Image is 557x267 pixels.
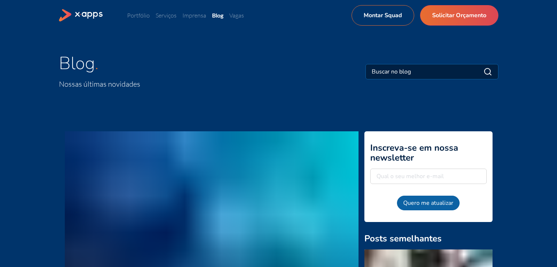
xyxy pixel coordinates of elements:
[364,234,493,244] h2: Posts semelhantes
[212,12,223,19] a: Blog
[397,196,460,210] button: Quero me atualizar
[127,12,150,19] a: Portfólio
[372,67,446,76] input: Buscar no blog
[156,12,177,19] a: Serviços
[370,143,487,163] h2: Inscreva-se em nossa newsletter
[370,169,487,184] input: Qual o seu melhor e-mail
[229,12,244,19] a: Vagas
[59,51,95,75] span: Blog
[182,12,206,19] a: Imprensa
[352,5,414,26] a: Montar Squad
[420,5,498,26] a: Solicitar Orçamento
[59,79,140,89] span: Nossas últimas novidades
